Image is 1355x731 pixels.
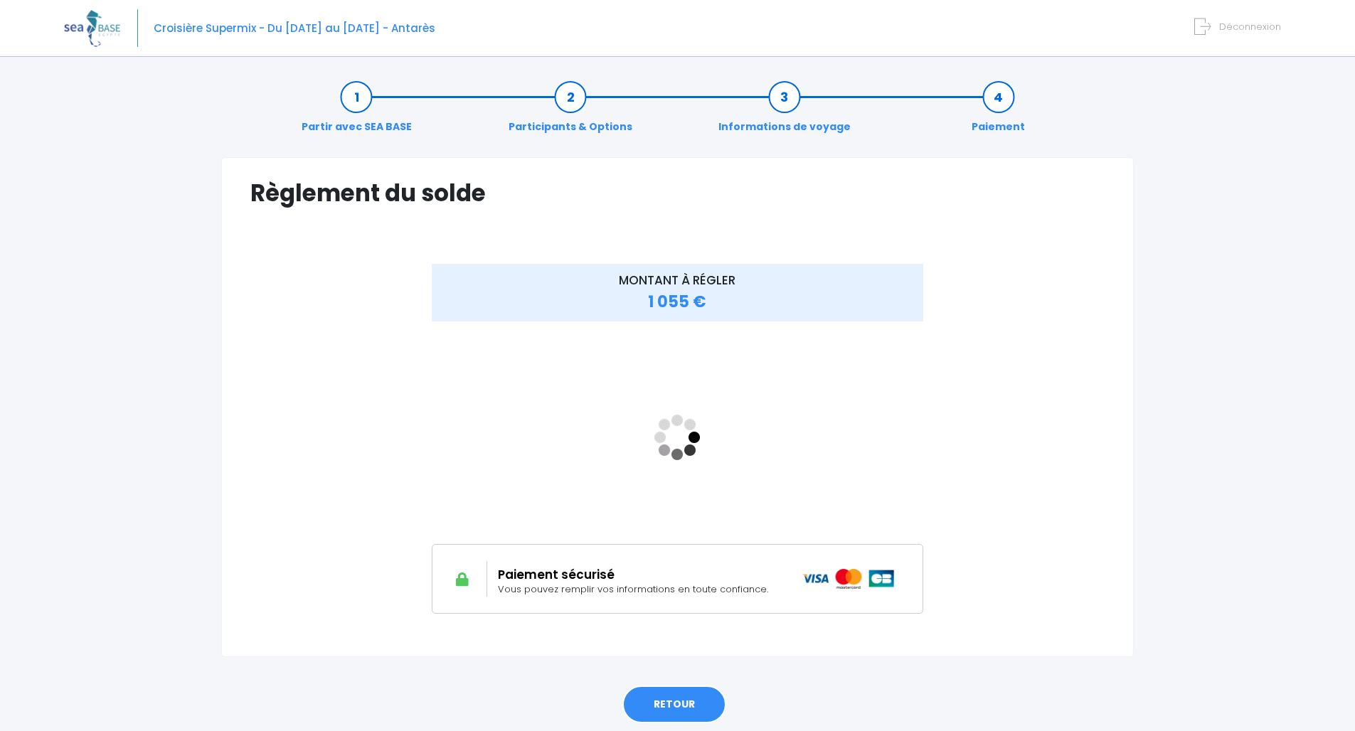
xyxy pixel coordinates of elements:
a: Paiement [965,90,1032,134]
a: RETOUR [622,685,726,724]
iframe: <!-- //required --> [432,331,923,544]
a: Participants & Options [501,90,639,134]
img: icons_paiement_securise@2x.png [802,569,896,589]
h1: Règlement du solde [250,179,1105,207]
span: 1 055 € [648,291,706,313]
span: MONTANT À RÉGLER [619,272,735,289]
span: Croisière Supermix - Du [DATE] au [DATE] - Antarès [154,21,435,36]
a: Informations de voyage [711,90,858,134]
span: Vous pouvez remplir vos informations en toute confiance. [498,582,768,596]
span: Déconnexion [1219,20,1281,33]
h2: Paiement sécurisé [498,567,781,582]
a: Partir avec SEA BASE [294,90,419,134]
